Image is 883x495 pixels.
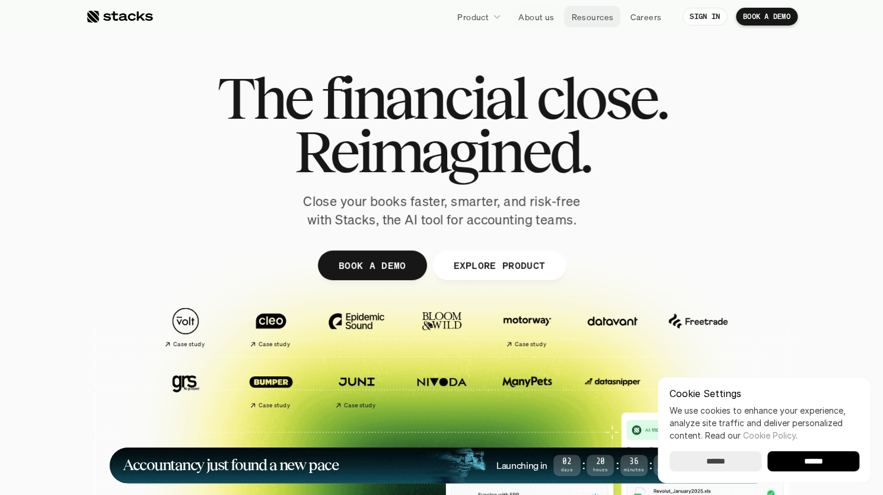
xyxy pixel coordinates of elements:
span: Minutes [620,468,648,472]
p: About us [518,11,554,23]
a: Privacy Policy [140,275,192,283]
a: SIGN IN [683,8,727,26]
span: close. [536,71,667,125]
h2: Case study [344,402,375,409]
a: About us [511,6,561,27]
a: Case study [149,302,222,353]
h1: Accountancy just found a new pace [123,458,339,472]
p: We use cookies to enhance your experience, analyze site traffic and deliver personalized content. [670,404,859,442]
p: BOOK A DEMO [338,256,406,274]
strong: : [614,458,620,472]
span: The [217,71,311,125]
a: Accountancy just found a new paceLaunching in02Days:20Hours:36Minutes:42SecondsLEARN MORE [110,448,774,483]
p: Product [457,11,489,23]
h2: Case study [173,341,205,348]
p: Close your books faster, smarter, and risk-free with Stacks, the AI tool for accounting teams. [294,192,590,229]
h2: Case study [259,402,290,409]
p: BOOK A DEMO [743,12,790,21]
span: 36 [620,459,648,465]
h2: Case study [259,341,290,348]
p: EXPLORE PRODUCT [453,256,545,274]
p: Resources [571,11,613,23]
a: Cookie Policy [743,430,796,440]
h2: Case study [515,341,546,348]
span: 20 [586,459,614,465]
a: Case study [490,302,564,353]
strong: : [581,458,586,472]
a: Careers [623,6,668,27]
a: BOOK A DEMO [736,8,798,26]
a: Case study [320,362,393,414]
a: EXPLORE PRODUCT [432,250,566,280]
h4: Launching in [496,459,547,472]
span: Hours [586,468,614,472]
span: Read our . [705,430,798,440]
span: 02 [553,459,581,465]
p: Cookie Settings [670,389,859,398]
p: Careers [630,11,661,23]
p: and more [661,376,735,386]
span: Seconds [654,468,681,472]
strong: : [648,458,654,472]
span: Days [553,468,581,472]
a: Case study [234,302,308,353]
a: Resources [564,6,620,27]
span: financial [321,71,526,125]
span: Reimagined. [294,125,589,178]
a: BOOK A DEMO [317,250,426,280]
a: Case study [234,362,308,414]
span: 42 [654,459,681,465]
p: SIGN IN [690,12,720,21]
